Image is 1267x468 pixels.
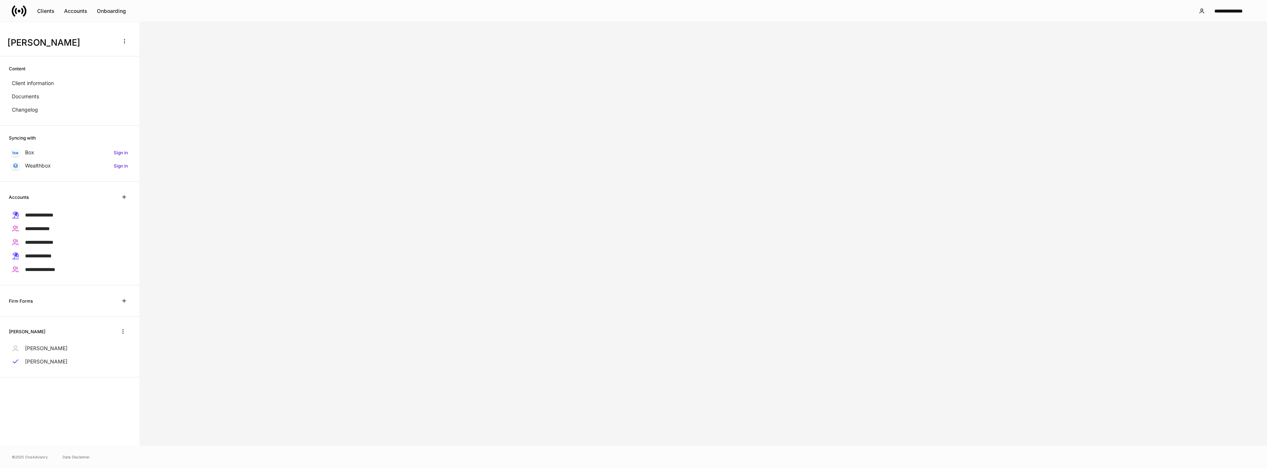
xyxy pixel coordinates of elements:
h6: Content [9,65,25,72]
a: [PERSON_NAME] [9,342,131,355]
h6: Firm Forms [9,298,33,305]
button: Clients [32,5,59,17]
button: Accounts [59,5,92,17]
a: Documents [9,90,131,103]
a: WealthboxSign in [9,159,131,172]
p: [PERSON_NAME] [25,358,67,365]
p: Wealthbox [25,162,51,169]
h6: Syncing with [9,134,36,141]
h6: Accounts [9,194,29,201]
h6: Sign in [114,149,128,156]
a: BoxSign in [9,146,131,159]
a: Changelog [9,103,131,116]
p: Changelog [12,106,38,113]
img: oYqM9ojoZLfzCHUefNbBcWHcyDPbQKagtYciMC8pFl3iZXy3dU33Uwy+706y+0q2uJ1ghNQf2OIHrSh50tUd9HaB5oMc62p0G... [13,151,18,154]
h6: Sign in [114,162,128,169]
a: Data Disclaimer [63,454,90,460]
p: Client information [12,80,54,87]
div: Clients [37,8,55,14]
a: [PERSON_NAME] [9,355,131,368]
p: [PERSON_NAME] [25,345,67,352]
h6: [PERSON_NAME] [9,328,45,335]
p: Documents [12,93,39,100]
a: Client information [9,77,131,90]
div: Onboarding [97,8,126,14]
span: © 2025 OneAdvisory [12,454,48,460]
button: Onboarding [92,5,131,17]
h3: [PERSON_NAME] [7,37,114,49]
p: Box [25,149,34,156]
div: Accounts [64,8,87,14]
